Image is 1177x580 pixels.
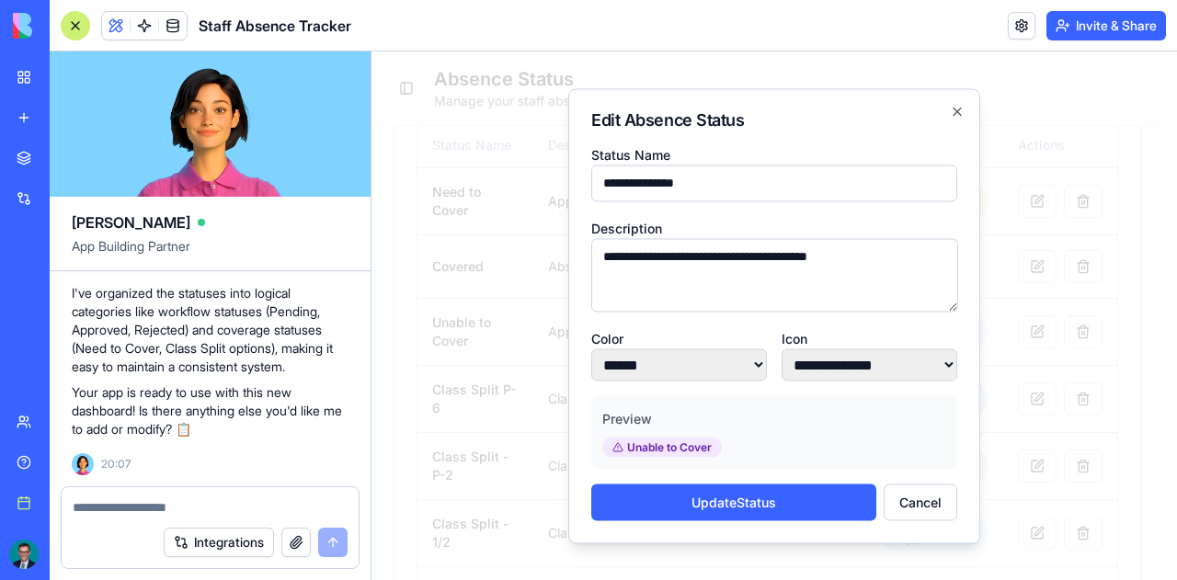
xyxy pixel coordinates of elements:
h1: Staff Absence Tracker [199,15,351,37]
button: Invite & Share [1046,11,1166,40]
button: UpdateStatus [220,432,505,469]
button: Cancel [512,432,586,469]
label: Preview [231,358,280,374]
p: I've organized the statuses into logical categories like workflow statuses (Pending, Approved, Re... [72,284,349,376]
p: Your app is ready to use with this new dashboard! Is there anything else you'd like me to add or ... [72,383,349,438]
label: Description [220,168,291,184]
h2: Edit Absence Status [220,60,586,76]
button: Integrations [164,528,274,557]
span: App Building Partner [72,237,349,270]
label: Icon [410,279,436,294]
span: [PERSON_NAME] [72,211,190,233]
label: Color [220,279,252,294]
img: ACg8ocIWlyrQpyC9rYw-i5p2BYllzGazdWR06BEnwygcaoTbuhncZJth=s96-c [9,540,39,569]
img: logo [13,13,127,39]
span: 20:07 [101,457,131,472]
img: Ella_00000_wcx2te.png [72,453,94,475]
label: Status Name [220,95,299,110]
div: Unable to Cover [231,385,350,405]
